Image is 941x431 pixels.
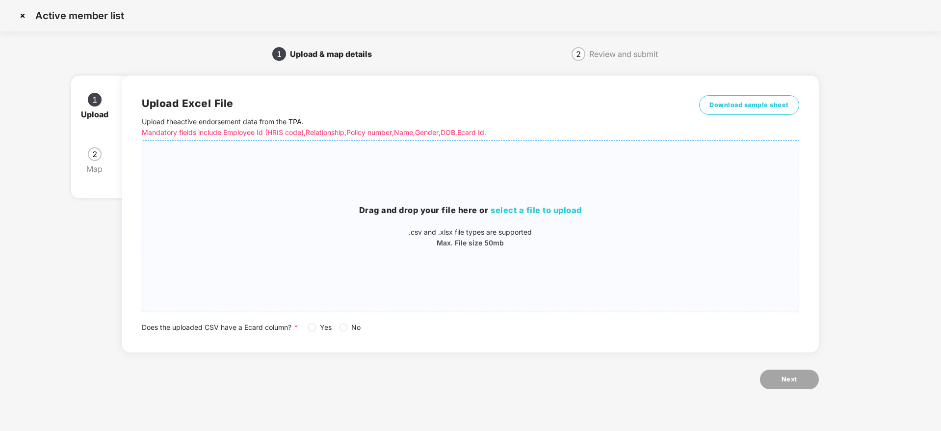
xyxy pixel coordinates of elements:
span: No [347,322,365,333]
h2: Upload Excel File [142,95,662,111]
span: select a file to upload [491,205,582,215]
p: .csv and .xlsx file types are supported [142,227,798,238]
div: Does the uploaded CSV have a Ecard column? [142,322,799,333]
p: Max. File size 50mb [142,238,798,248]
span: 2 [92,150,97,158]
div: Review and submit [589,46,658,62]
div: Upload & map details [290,46,380,62]
span: Download sample sheet [709,100,789,110]
img: svg+xml;base64,PHN2ZyBpZD0iQ3Jvc3MtMzJ4MzIiIHhtbG5zPSJodHRwOi8vd3d3LnczLm9yZy8yMDAwL3N2ZyIgd2lkdG... [15,8,30,24]
div: Upload [81,107,116,122]
span: 2 [576,50,581,58]
span: Yes [316,322,336,333]
button: Download sample sheet [699,95,799,115]
p: Upload the active endorsement data from the TPA . [142,116,662,138]
p: Active member list [35,10,124,22]
span: 1 [92,96,97,104]
h3: Drag and drop your file here or [142,204,798,217]
p: Mandatory fields include Employee Id (HRIS code), Relationship, Policy number, Name, Gender, DOB,... [142,127,662,138]
span: 1 [277,50,282,58]
div: Map [86,161,110,177]
span: Drag and drop your file here orselect a file to upload.csv and .xlsx file types are supportedMax.... [142,141,798,312]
